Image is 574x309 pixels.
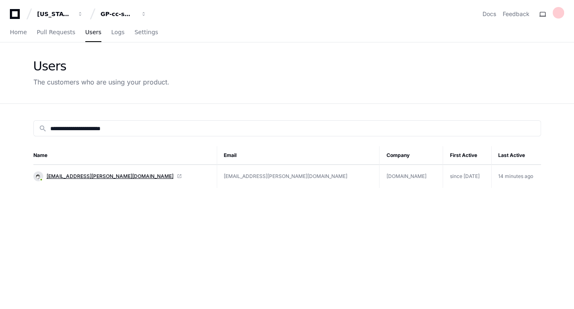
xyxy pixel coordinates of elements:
[47,173,173,180] span: [EMAIL_ADDRESS][PERSON_NAME][DOMAIN_NAME]
[37,10,73,18] div: [US_STATE] Pacific
[33,146,217,165] th: Name
[10,23,27,42] a: Home
[491,146,541,165] th: Last Active
[217,165,380,188] td: [EMAIL_ADDRESS][PERSON_NAME][DOMAIN_NAME]
[39,124,47,133] mat-icon: search
[34,172,42,180] img: 8.svg
[34,7,87,21] button: [US_STATE] Pacific
[134,23,158,42] a: Settings
[33,59,169,74] div: Users
[85,30,101,35] span: Users
[33,171,211,181] a: [EMAIL_ADDRESS][PERSON_NAME][DOMAIN_NAME]
[443,146,491,165] th: First Active
[111,23,124,42] a: Logs
[101,10,136,18] div: GP-cc-sml-apps
[37,23,75,42] a: Pull Requests
[217,146,380,165] th: Email
[491,165,541,188] td: 14 minutes ago
[443,165,491,188] td: since [DATE]
[97,7,150,21] button: GP-cc-sml-apps
[134,30,158,35] span: Settings
[380,146,443,165] th: Company
[37,30,75,35] span: Pull Requests
[10,30,27,35] span: Home
[85,23,101,42] a: Users
[503,10,529,18] button: Feedback
[483,10,496,18] a: Docs
[380,165,443,188] td: [DOMAIN_NAME]
[111,30,124,35] span: Logs
[33,77,169,87] div: The customers who are using your product.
